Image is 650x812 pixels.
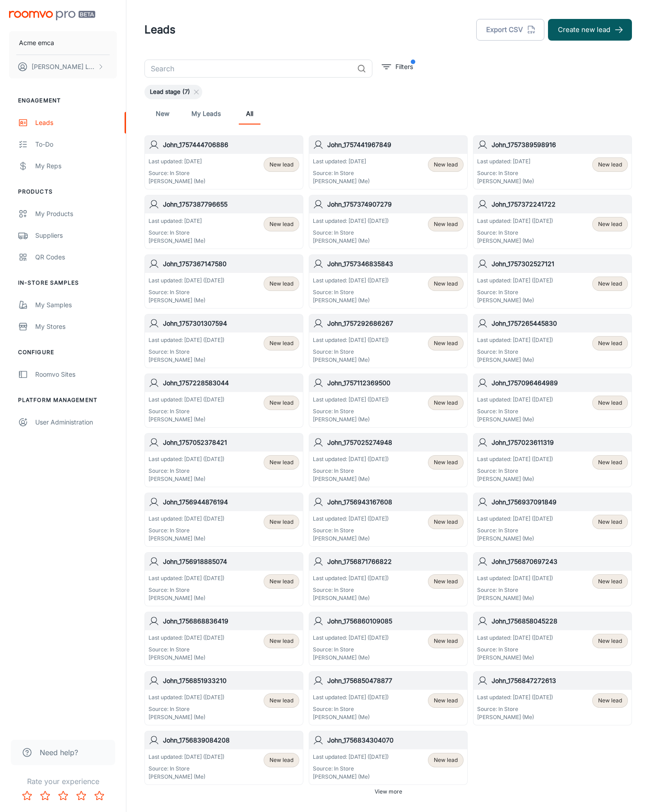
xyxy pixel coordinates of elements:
p: [PERSON_NAME] (Me) [313,475,389,483]
p: Source: In Store [313,586,389,594]
input: Search [144,60,353,78]
p: Source: In Store [149,348,224,356]
h6: John_1757302527121 [492,259,628,269]
p: Source: In Store [313,407,389,415]
a: John_1757096464989Last updated: [DATE] ([DATE])Source: In Store[PERSON_NAME] (Me)New lead [473,374,632,428]
p: [PERSON_NAME] (Me) [149,415,224,424]
span: New lead [269,697,293,705]
a: John_1757265445830Last updated: [DATE] ([DATE])Source: In Store[PERSON_NAME] (Me)New lead [473,314,632,368]
div: User Administration [35,417,117,427]
p: [PERSON_NAME] (Me) [313,535,389,543]
p: Last updated: [DATE] ([DATE]) [149,574,224,582]
span: New lead [269,399,293,407]
p: Source: In Store [149,646,224,654]
a: John_1756870697243Last updated: [DATE] ([DATE])Source: In Store[PERSON_NAME] (Me)New lead [473,552,632,606]
span: New lead [598,161,622,169]
h6: John_1757372241722 [492,199,628,209]
p: Last updated: [DATE] ([DATE]) [313,515,389,523]
p: Last updated: [DATE] [313,157,370,166]
p: [PERSON_NAME] Leaptools [32,62,95,72]
p: Last updated: [DATE] ([DATE]) [313,693,389,701]
p: Source: In Store [313,765,389,773]
p: [PERSON_NAME] (Me) [313,237,389,245]
h6: John_1757112369500 [327,378,464,388]
p: Last updated: [DATE] ([DATE]) [313,634,389,642]
span: New lead [434,697,458,705]
p: [PERSON_NAME] (Me) [149,356,224,364]
p: Source: In Store [149,526,224,535]
p: Acme emca [19,38,54,48]
p: Last updated: [DATE] ([DATE]) [313,753,389,761]
span: New lead [269,756,293,764]
h6: John_1757444706886 [163,140,299,150]
button: Rate 5 star [90,787,108,805]
a: John_1757346835843Last updated: [DATE] ([DATE])Source: In Store[PERSON_NAME] (Me)New lead [309,254,468,309]
p: Last updated: [DATE] [149,217,205,225]
span: New lead [434,518,458,526]
a: John_1756871766822Last updated: [DATE] ([DATE])Source: In Store[PERSON_NAME] (Me)New lead [309,552,468,606]
h6: John_1756944876194 [163,497,299,507]
h6: John_1756868836419 [163,616,299,626]
div: Lead stage (7) [144,85,202,99]
p: Source: In Store [477,407,553,415]
a: John_1757389598916Last updated: [DATE]Source: In Store[PERSON_NAME] (Me)New lead [473,135,632,189]
p: Source: In Store [477,169,534,177]
a: John_1757367147580Last updated: [DATE] ([DATE])Source: In Store[PERSON_NAME] (Me)New lead [144,254,303,309]
h6: John_1757441967849 [327,140,464,150]
p: [PERSON_NAME] (Me) [313,713,389,721]
a: John_1756834304070Last updated: [DATE] ([DATE])Source: In Store[PERSON_NAME] (Me)New lead [309,731,468,785]
p: [PERSON_NAME] (Me) [313,773,389,781]
span: New lead [434,458,458,466]
p: [PERSON_NAME] (Me) [477,177,534,185]
a: All [239,103,260,125]
p: Source: In Store [149,407,224,415]
button: Rate 1 star [18,787,36,805]
h6: John_1756847272613 [492,676,628,686]
a: John_1757302527121Last updated: [DATE] ([DATE])Source: In Store[PERSON_NAME] (Me)New lead [473,254,632,309]
span: New lead [598,220,622,228]
p: Last updated: [DATE] ([DATE]) [477,515,553,523]
p: Source: In Store [149,765,224,773]
p: Source: In Store [149,705,224,713]
a: John_1757387796655Last updated: [DATE]Source: In Store[PERSON_NAME] (Me)New lead [144,195,303,249]
h6: John_1756943167608 [327,497,464,507]
p: [PERSON_NAME] (Me) [149,654,224,662]
p: Source: In Store [313,169,370,177]
a: John_1756847272613Last updated: [DATE] ([DATE])Source: In Store[PERSON_NAME] (Me)New lead [473,671,632,725]
a: My Leads [191,103,221,125]
a: John_1757023611319Last updated: [DATE] ([DATE])Source: In Store[PERSON_NAME] (Me)New lead [473,433,632,487]
button: View more [371,785,406,798]
h6: John_1757389598916 [492,140,628,150]
a: John_1757292686267Last updated: [DATE] ([DATE])Source: In Store[PERSON_NAME] (Me)New lead [309,314,468,368]
a: John_1756918885074Last updated: [DATE] ([DATE])Source: In Store[PERSON_NAME] (Me)New lead [144,552,303,606]
a: John_1757444706886Last updated: [DATE]Source: In Store[PERSON_NAME] (Me)New lead [144,135,303,189]
h6: John_1756851933210 [163,676,299,686]
a: John_1756858045228Last updated: [DATE] ([DATE])Source: In Store[PERSON_NAME] (Me)New lead [473,612,632,666]
p: Source: In Store [313,705,389,713]
h6: John_1757023611319 [492,438,628,448]
p: [PERSON_NAME] (Me) [313,415,389,424]
a: John_1756943167608Last updated: [DATE] ([DATE])Source: In Store[PERSON_NAME] (Me)New lead [309,493,468,547]
p: Source: In Store [477,586,553,594]
p: Source: In Store [477,229,553,237]
a: John_1757374907279Last updated: [DATE] ([DATE])Source: In Store[PERSON_NAME] (Me)New lead [309,195,468,249]
p: [PERSON_NAME] (Me) [477,415,553,424]
span: New lead [269,280,293,288]
button: [PERSON_NAME] Leaptools [9,55,117,78]
p: Source: In Store [477,705,553,713]
p: [PERSON_NAME] (Me) [149,594,224,602]
p: Source: In Store [313,646,389,654]
a: John_1756860109085Last updated: [DATE] ([DATE])Source: In Store[PERSON_NAME] (Me)New lead [309,612,468,666]
p: Last updated: [DATE] ([DATE]) [149,634,224,642]
a: John_1756851933210Last updated: [DATE] ([DATE])Source: In Store[PERSON_NAME] (Me)New lead [144,671,303,725]
a: John_1757112369500Last updated: [DATE] ([DATE])Source: In Store[PERSON_NAME] (Me)New lead [309,374,468,428]
p: Filters [395,62,413,72]
p: Last updated: [DATE] ([DATE]) [149,455,224,463]
h6: John_1757228583044 [163,378,299,388]
span: New lead [434,577,458,586]
p: Last updated: [DATE] ([DATE]) [149,396,224,404]
h6: John_1756918885074 [163,557,299,567]
span: View more [375,788,402,796]
p: Last updated: [DATE] ([DATE]) [477,574,553,582]
a: John_1756944876194Last updated: [DATE] ([DATE])Source: In Store[PERSON_NAME] (Me)New lead [144,493,303,547]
